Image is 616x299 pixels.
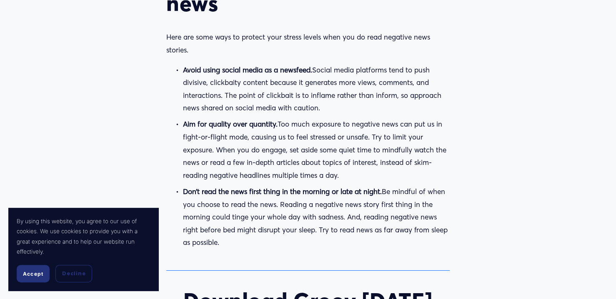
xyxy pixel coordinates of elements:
[183,120,278,128] strong: Aim for quality over quantity.
[17,265,50,282] button: Accept
[23,271,43,277] span: Accept
[55,265,92,282] button: Decline
[8,208,158,291] section: Cookie banner
[183,187,382,196] strong: Don’t read the news first thing in the morning or late at night.
[62,270,85,277] span: Decline
[166,31,450,56] p: Here are some ways to protect your stress levels when you do read negative news stories.
[183,65,312,74] strong: Avoid using social media as a newsfeed.
[183,185,450,249] p: Be mindful of when you choose to read the news. Reading a negative news story first thing in the ...
[183,64,450,115] p: Social media platforms tend to push divisive, clickbaity content because it generates more views,...
[183,118,450,182] p: Too much exposure to negative news can put us in fight-or-flight mode, causing us to feel stresse...
[17,216,150,257] p: By using this website, you agree to our use of cookies. We use cookies to provide you with a grea...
